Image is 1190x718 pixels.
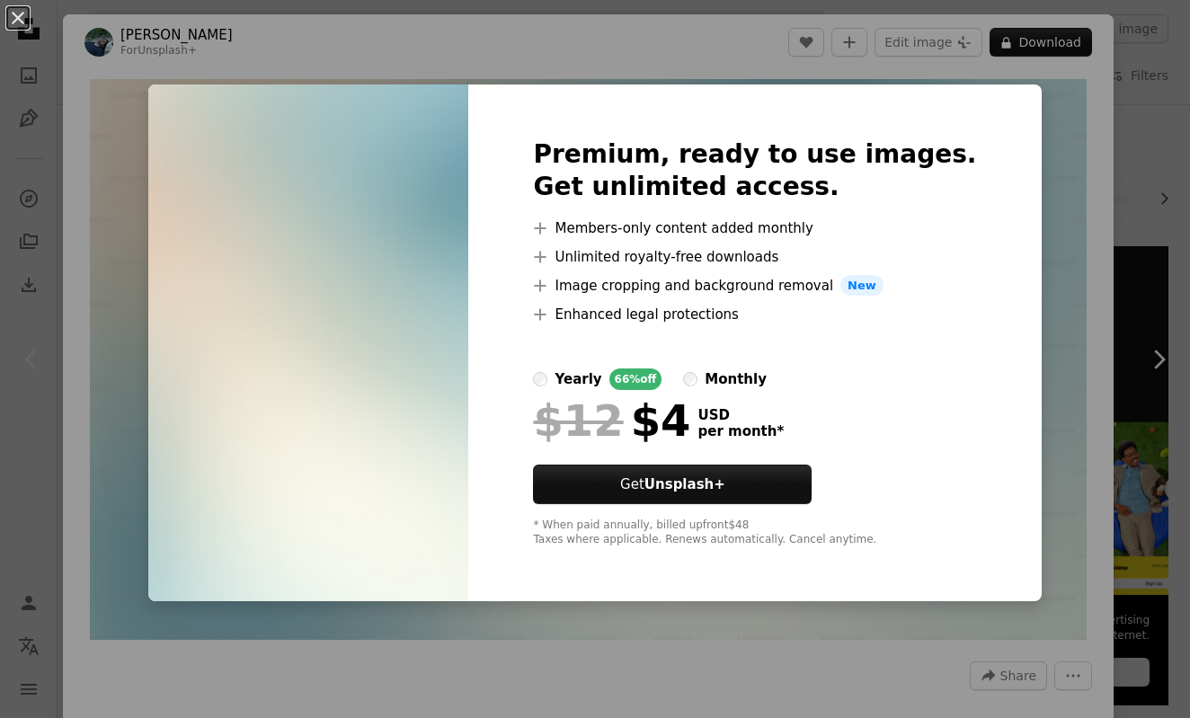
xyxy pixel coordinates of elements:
[533,397,690,444] div: $4
[697,407,784,423] span: USD
[533,519,976,547] div: * When paid annually, billed upfront $48 Taxes where applicable. Renews automatically. Cancel any...
[533,372,547,386] input: yearly66%off
[705,368,767,390] div: monthly
[644,476,725,492] strong: Unsplash+
[533,138,976,203] h2: Premium, ready to use images. Get unlimited access.
[148,84,468,602] img: premium_photo-1701634705948-cad355468f91
[533,465,812,504] button: GetUnsplash+
[683,372,697,386] input: monthly
[609,368,662,390] div: 66% off
[697,423,784,439] span: per month *
[533,275,976,297] li: Image cropping and background removal
[533,246,976,268] li: Unlimited royalty-free downloads
[533,217,976,239] li: Members-only content added monthly
[533,397,623,444] span: $12
[840,275,884,297] span: New
[533,304,976,325] li: Enhanced legal protections
[555,368,601,390] div: yearly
